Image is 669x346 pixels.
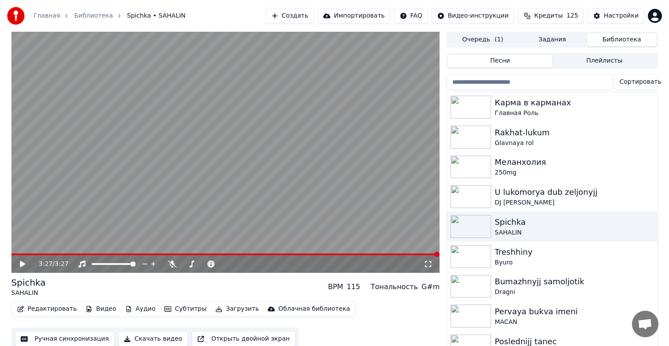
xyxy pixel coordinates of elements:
nav: breadcrumb [33,11,185,20]
div: MACAN [495,318,654,327]
button: FAQ [394,8,428,24]
div: / [39,260,60,268]
button: Загрузить [212,303,262,315]
div: BPM [328,282,343,292]
div: 115 [347,282,360,292]
div: Bumazhnyjj samoljotik [495,275,654,288]
button: Аудио [122,303,159,315]
div: Glavnaya rol [495,139,654,148]
button: Видео-инструкции [432,8,514,24]
button: Плейлисты [552,55,657,67]
button: Создать [266,8,314,24]
button: Кредиты125 [518,8,584,24]
div: Byuro [495,258,654,267]
span: Кредиты [534,11,563,20]
a: Библиотека [74,11,113,20]
div: 250mg [495,168,654,177]
button: Видео [82,303,120,315]
span: 125 [566,11,578,20]
button: Импортировать [318,8,391,24]
span: Spichka • SAHALIN [127,11,185,20]
div: DJ [PERSON_NAME] [495,198,654,207]
div: Облачная библиотека [278,305,350,313]
div: Rakhat-lukum [495,126,654,139]
div: Pervaya bukva imeni [495,305,654,318]
div: Меланхолия [495,156,654,168]
span: 3:27 [39,260,52,268]
span: 3:27 [55,260,68,268]
span: Сортировать [620,78,662,86]
div: U lukomorya dub zeljonyjj [495,186,654,198]
a: Главная [33,11,60,20]
button: Редактировать [14,303,81,315]
div: Treshhiny [495,246,654,258]
img: youka [7,7,25,25]
button: Задания [517,33,587,46]
div: SAHALIN [11,289,46,298]
button: Очередь [448,33,517,46]
div: SAHALIN [495,228,654,237]
div: Настройки [604,11,639,20]
a: Открытый чат [632,311,658,337]
div: Dragni [495,288,654,297]
div: G#m [421,282,440,292]
button: Библиотека [587,33,657,46]
div: Карма в карманах [495,97,654,109]
div: Spichka [11,276,46,289]
button: Субтитры [161,303,210,315]
button: Настройки [588,8,644,24]
div: Главная Роль [495,109,654,118]
div: Тональность [371,282,418,292]
span: ( 1 ) [495,35,503,44]
button: Песни [448,55,552,67]
div: Spichka [495,216,654,228]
